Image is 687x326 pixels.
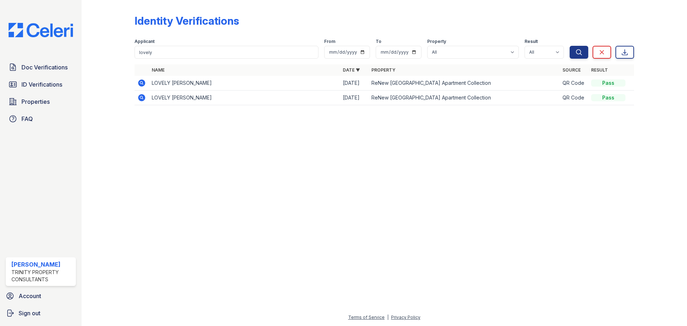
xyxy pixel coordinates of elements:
[427,39,446,44] label: Property
[369,91,560,105] td: ReNew [GEOGRAPHIC_DATA] Apartment Collection
[3,23,79,37] img: CE_Logo_Blue-a8612792a0a2168367f1c8372b55b34899dd931a85d93a1a3d3e32e68fde9ad4.png
[11,260,73,269] div: [PERSON_NAME]
[387,315,389,320] div: |
[152,67,165,73] a: Name
[391,315,420,320] a: Privacy Policy
[324,39,335,44] label: From
[19,292,41,300] span: Account
[21,63,68,72] span: Doc Verifications
[149,91,340,105] td: LOVELY [PERSON_NAME]
[135,46,318,59] input: Search by name or phone number
[340,76,369,91] td: [DATE]
[343,67,360,73] a: Date ▼
[6,94,76,109] a: Properties
[525,39,538,44] label: Result
[11,269,73,283] div: Trinity Property Consultants
[562,67,581,73] a: Source
[560,91,588,105] td: QR Code
[369,76,560,91] td: ReNew [GEOGRAPHIC_DATA] Apartment Collection
[6,112,76,126] a: FAQ
[21,80,62,89] span: ID Verifications
[348,315,385,320] a: Terms of Service
[6,77,76,92] a: ID Verifications
[560,76,588,91] td: QR Code
[3,306,79,320] a: Sign out
[19,309,40,317] span: Sign out
[340,91,369,105] td: [DATE]
[135,14,239,27] div: Identity Verifications
[135,39,155,44] label: Applicant
[21,115,33,123] span: FAQ
[376,39,381,44] label: To
[591,67,608,73] a: Result
[149,76,340,91] td: LOVELY [PERSON_NAME]
[591,94,625,101] div: Pass
[591,79,625,87] div: Pass
[3,289,79,303] a: Account
[21,97,50,106] span: Properties
[371,67,395,73] a: Property
[6,60,76,74] a: Doc Verifications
